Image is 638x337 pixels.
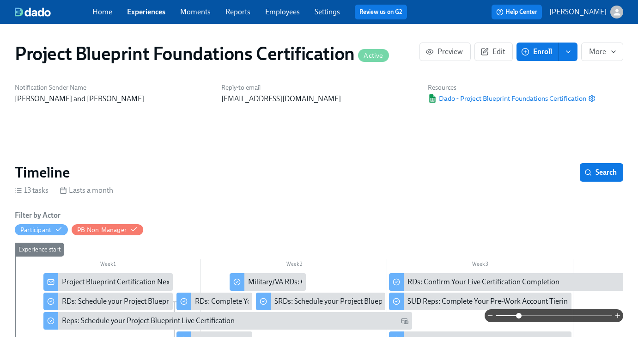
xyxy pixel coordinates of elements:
[428,94,437,103] img: Google Sheet
[225,7,250,16] a: Reports
[15,83,210,92] h6: Notification Sender Name
[482,47,505,56] span: Edit
[72,224,143,235] button: PB Non-Manager
[180,7,211,16] a: Moments
[428,83,595,92] h6: Resources
[15,243,64,257] div: Experience start
[387,259,573,271] div: Week 3
[15,259,201,271] div: Week 1
[496,7,537,17] span: Help Center
[256,293,385,310] div: SRDs: Schedule your Project Blueprint Live Certification
[15,7,51,17] img: dado
[248,277,431,287] div: Military/VA RDs: Complete Your Pre-Work Account Tiering
[176,293,253,310] div: RDs: Complete Your Pre-Work Account Tiering
[230,273,306,291] div: Military/VA RDs: Complete Your Pre-Work Account Tiering
[358,52,389,59] span: Active
[15,7,92,17] a: dado
[15,224,68,235] button: Participant
[549,7,607,17] p: [PERSON_NAME]
[15,163,70,182] h2: Timeline
[265,7,300,16] a: Employees
[428,94,586,103] a: Google SheetDado - Project Blueprint Foundations Certification
[92,7,112,16] a: Home
[355,5,407,19] button: Review us on G2
[427,47,463,56] span: Preview
[315,7,340,16] a: Settings
[62,296,232,306] div: RDs: Schedule your Project Blueprint Live Certification
[492,5,542,19] button: Help Center
[581,43,623,61] button: More
[516,43,559,61] button: Enroll
[15,210,61,221] h6: Filter by Actor
[389,293,571,310] div: SUD Reps: Complete Your Pre-Work Account Tiering
[419,43,471,61] button: Preview
[474,43,513,61] button: Edit
[559,43,577,61] button: enroll
[407,296,572,306] div: SUD Reps: Complete Your Pre-Work Account Tiering
[580,163,623,182] button: Search
[428,94,586,103] span: Dado - Project Blueprint Foundations Certification
[274,296,448,306] div: SRDs: Schedule your Project Blueprint Live Certification
[359,7,402,17] a: Review us on G2
[221,94,417,104] p: [EMAIL_ADDRESS][DOMAIN_NAME]
[15,185,49,196] div: 13 tasks
[15,43,389,65] h1: Project Blueprint Foundations Certification
[586,168,617,177] span: Search
[77,226,127,234] div: Hide PB Non-Manager
[201,259,387,271] div: Week 2
[15,94,210,104] p: [PERSON_NAME] and [PERSON_NAME]
[127,7,165,16] a: Experiences
[407,277,559,287] div: RDs: Confirm Your Live Certification Completion
[589,47,615,56] span: More
[60,185,113,196] div: Lasts a month
[43,273,173,291] div: Project Blueprint Certification Next Steps!
[221,83,417,92] h6: Reply-to email
[43,293,173,310] div: RDs: Schedule your Project Blueprint Live Certification
[62,277,193,287] div: Project Blueprint Certification Next Steps!
[523,47,552,56] span: Enroll
[549,6,623,18] button: [PERSON_NAME]
[195,296,341,306] div: RDs: Complete Your Pre-Work Account Tiering
[20,226,51,234] div: Hide Participant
